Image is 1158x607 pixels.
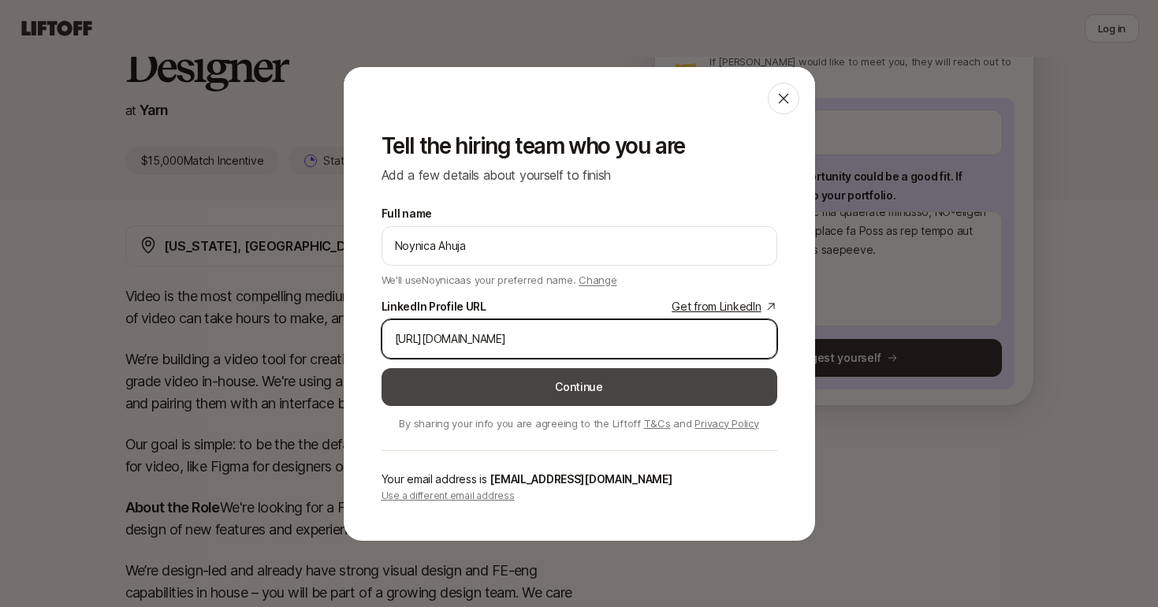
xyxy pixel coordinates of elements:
label: Full name [382,204,432,223]
p: Use a different email address [382,489,777,503]
p: Add a few details about yourself to finish [382,165,777,185]
button: Continue [382,368,777,406]
p: Your email address is [382,470,777,489]
p: By sharing your info you are agreeing to the Liftoff and [382,415,777,431]
span: [EMAIL_ADDRESS][DOMAIN_NAME] [490,472,672,486]
p: Tell the hiring team who you are [382,133,777,158]
a: Get from LinkedIn [672,297,776,316]
input: e.g. Melanie Perkins [395,236,764,255]
p: We'll use Noynica as your preferred name. [382,269,617,288]
input: e.g. https://www.linkedin.com/in/melanie-perkins [395,330,764,348]
a: Privacy Policy [694,417,758,430]
span: Change [579,274,616,286]
a: T&Cs [644,417,671,430]
div: LinkedIn Profile URL [382,297,486,316]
